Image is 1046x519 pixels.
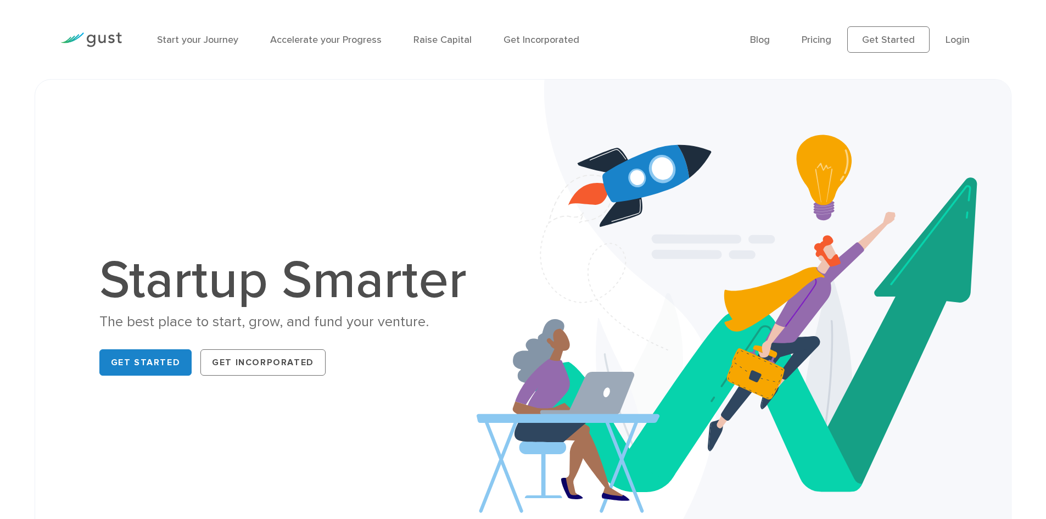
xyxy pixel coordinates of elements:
a: Accelerate your Progress [270,34,382,46]
a: Get Incorporated [504,34,579,46]
img: Gust Logo [60,32,122,47]
a: Raise Capital [413,34,472,46]
div: The best place to start, grow, and fund your venture. [99,312,478,332]
a: Get Started [99,349,192,376]
a: Blog [750,34,770,46]
a: Get Incorporated [200,349,326,376]
h1: Startup Smarter [99,254,478,307]
a: Pricing [802,34,831,46]
a: Login [946,34,970,46]
a: Get Started [847,26,930,53]
a: Start your Journey [157,34,238,46]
